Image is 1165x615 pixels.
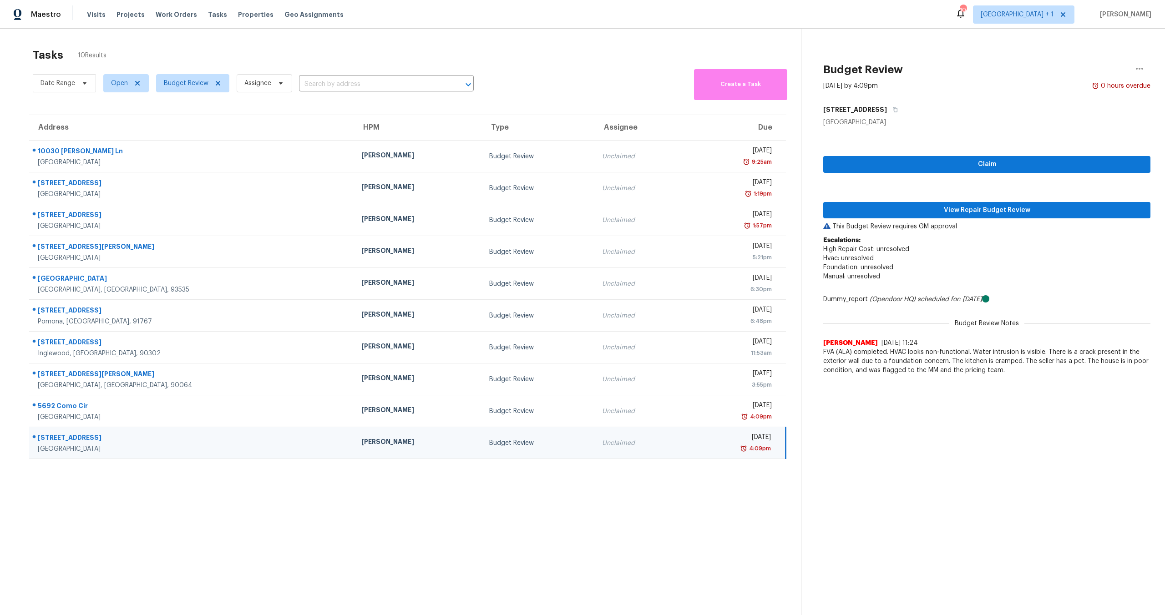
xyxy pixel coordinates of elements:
[823,338,878,348] span: [PERSON_NAME]
[823,222,1150,231] p: This Budget Review requires GM approval
[685,115,786,141] th: Due
[489,184,587,193] div: Budget Review
[38,274,347,285] div: [GEOGRAPHIC_DATA]
[692,433,771,444] div: [DATE]
[38,306,347,317] div: [STREET_ADDRESS]
[595,115,685,141] th: Assignee
[38,381,347,390] div: [GEOGRAPHIC_DATA], [GEOGRAPHIC_DATA], 90064
[38,178,347,190] div: [STREET_ADDRESS]
[881,340,918,346] span: [DATE] 11:24
[38,158,347,167] div: [GEOGRAPHIC_DATA]
[354,115,482,141] th: HPM
[823,65,903,74] h2: Budget Review
[751,221,772,230] div: 1:57pm
[38,190,347,199] div: [GEOGRAPHIC_DATA]
[462,78,475,91] button: Open
[38,317,347,326] div: Pomona, [GEOGRAPHIC_DATA], 91767
[823,246,909,252] span: High Repair Cost: unresolved
[489,439,587,448] div: Budget Review
[1096,10,1151,19] span: [PERSON_NAME]
[831,205,1143,216] span: View Repair Budget Review
[602,216,678,225] div: Unclaimed
[38,349,347,358] div: Inglewood, [GEOGRAPHIC_DATA], 90302
[38,401,347,413] div: 5692 Como Cir
[823,255,874,262] span: Hvac: unresolved
[692,401,772,412] div: [DATE]
[823,118,1150,127] div: [GEOGRAPHIC_DATA]
[747,444,771,453] div: 4:09pm
[489,279,587,288] div: Budget Review
[602,407,678,416] div: Unclaimed
[692,380,772,389] div: 3:55pm
[38,242,347,253] div: [STREET_ADDRESS][PERSON_NAME]
[823,273,880,280] span: Manual: unresolved
[29,115,354,141] th: Address
[482,115,594,141] th: Type
[741,412,748,421] img: Overdue Alarm Icon
[981,10,1054,19] span: [GEOGRAPHIC_DATA] + 1
[244,79,271,88] span: Assignee
[361,405,475,417] div: [PERSON_NAME]
[361,437,475,449] div: [PERSON_NAME]
[208,11,227,18] span: Tasks
[38,222,347,231] div: [GEOGRAPHIC_DATA]
[602,439,678,448] div: Unclaimed
[694,69,787,100] button: Create a Task
[1092,81,1099,91] img: Overdue Alarm Icon
[692,305,772,317] div: [DATE]
[917,296,982,302] i: scheduled for: [DATE]
[489,247,587,257] div: Budget Review
[299,77,448,91] input: Search by address
[602,279,678,288] div: Unclaimed
[361,182,475,194] div: [PERSON_NAME]
[831,159,1143,170] span: Claim
[692,178,772,189] div: [DATE]
[164,79,208,88] span: Budget Review
[870,296,916,302] i: (Opendoor HQ)
[699,79,783,90] span: Create a Task
[38,338,347,349] div: [STREET_ADDRESS]
[602,311,678,320] div: Unclaimed
[361,214,475,226] div: [PERSON_NAME]
[361,342,475,353] div: [PERSON_NAME]
[692,242,772,253] div: [DATE]
[740,444,747,453] img: Overdue Alarm Icon
[602,184,678,193] div: Unclaimed
[692,337,772,348] div: [DATE]
[602,152,678,161] div: Unclaimed
[949,319,1024,328] span: Budget Review Notes
[361,151,475,162] div: [PERSON_NAME]
[38,285,347,294] div: [GEOGRAPHIC_DATA], [GEOGRAPHIC_DATA], 93535
[238,10,274,19] span: Properties
[823,348,1150,375] span: FVA (ALA) completed. HVAC looks non-functional. Water intrusion is visible. There is a crack pres...
[361,246,475,257] div: [PERSON_NAME]
[489,216,587,225] div: Budget Review
[748,412,772,421] div: 4:09pm
[87,10,106,19] span: Visits
[823,81,878,91] div: [DATE] by 4:09pm
[692,273,772,285] div: [DATE]
[692,348,772,358] div: 11:53am
[692,146,772,157] div: [DATE]
[823,202,1150,219] button: View Repair Budget Review
[284,10,344,19] span: Geo Assignments
[38,369,347,381] div: [STREET_ADDRESS][PERSON_NAME]
[745,189,752,198] img: Overdue Alarm Icon
[750,157,772,166] div: 9:25am
[38,444,347,454] div: [GEOGRAPHIC_DATA]
[692,369,772,380] div: [DATE]
[41,79,75,88] span: Date Range
[38,433,347,444] div: [STREET_ADDRESS]
[361,373,475,385] div: [PERSON_NAME]
[823,295,1150,304] div: Dummy_report
[887,101,899,118] button: Copy Address
[38,253,347,262] div: [GEOGRAPHIC_DATA]
[752,189,772,198] div: 1:19pm
[602,375,678,384] div: Unclaimed
[823,237,861,243] b: Escalations:
[31,10,61,19] span: Maestro
[38,146,347,158] div: 10030 [PERSON_NAME] Ln
[743,157,750,166] img: Overdue Alarm Icon
[116,10,145,19] span: Projects
[823,105,887,114] h5: [STREET_ADDRESS]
